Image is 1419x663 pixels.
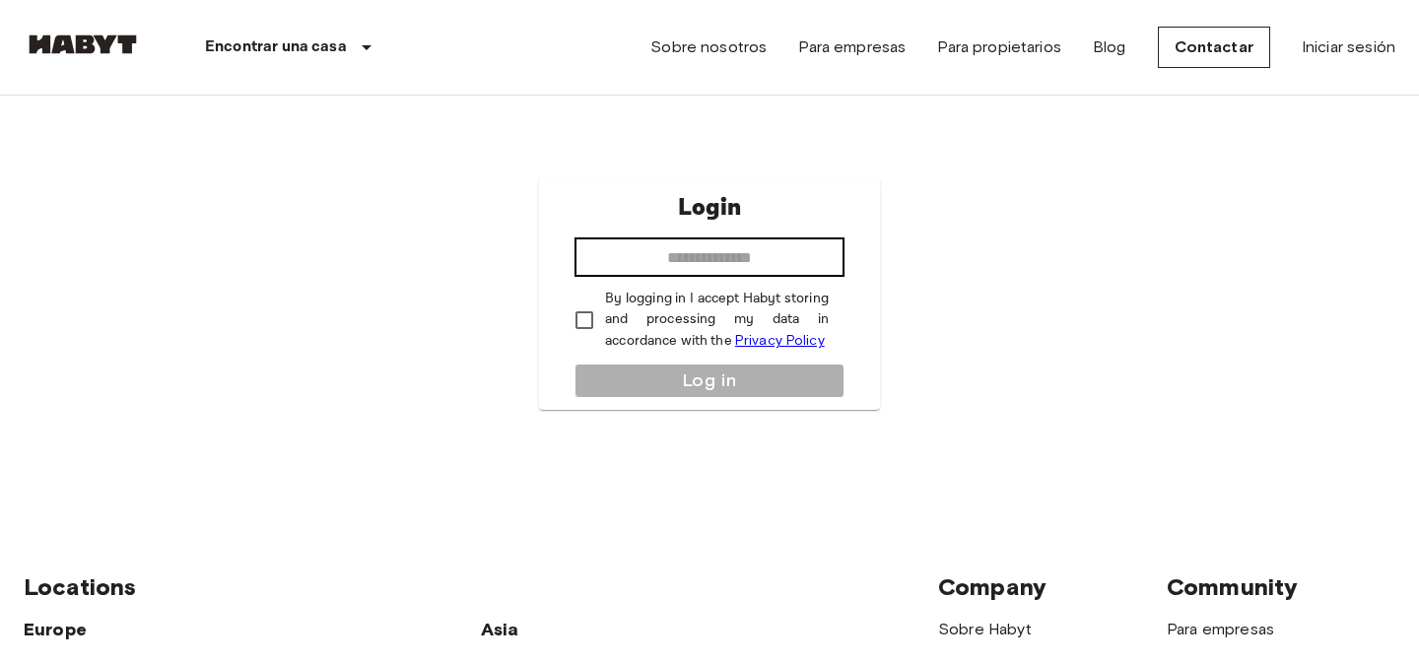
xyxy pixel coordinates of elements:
[938,620,1032,638] a: Sobre Habyt
[1158,27,1270,68] a: Contactar
[798,35,906,59] a: Para empresas
[481,619,519,640] span: Asia
[650,35,767,59] a: Sobre nosotros
[937,35,1061,59] a: Para propietarios
[24,619,87,640] span: Europe
[205,35,347,59] p: Encontrar una casa
[605,289,829,352] p: By logging in I accept Habyt storing and processing my data in accordance with the
[1302,35,1395,59] a: Iniciar sesión
[1167,572,1298,601] span: Community
[1167,620,1274,638] a: Para empresas
[24,572,136,601] span: Locations
[1093,35,1126,59] a: Blog
[24,34,142,54] img: Habyt
[938,572,1047,601] span: Company
[678,190,741,226] p: Login
[735,332,825,349] a: Privacy Policy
